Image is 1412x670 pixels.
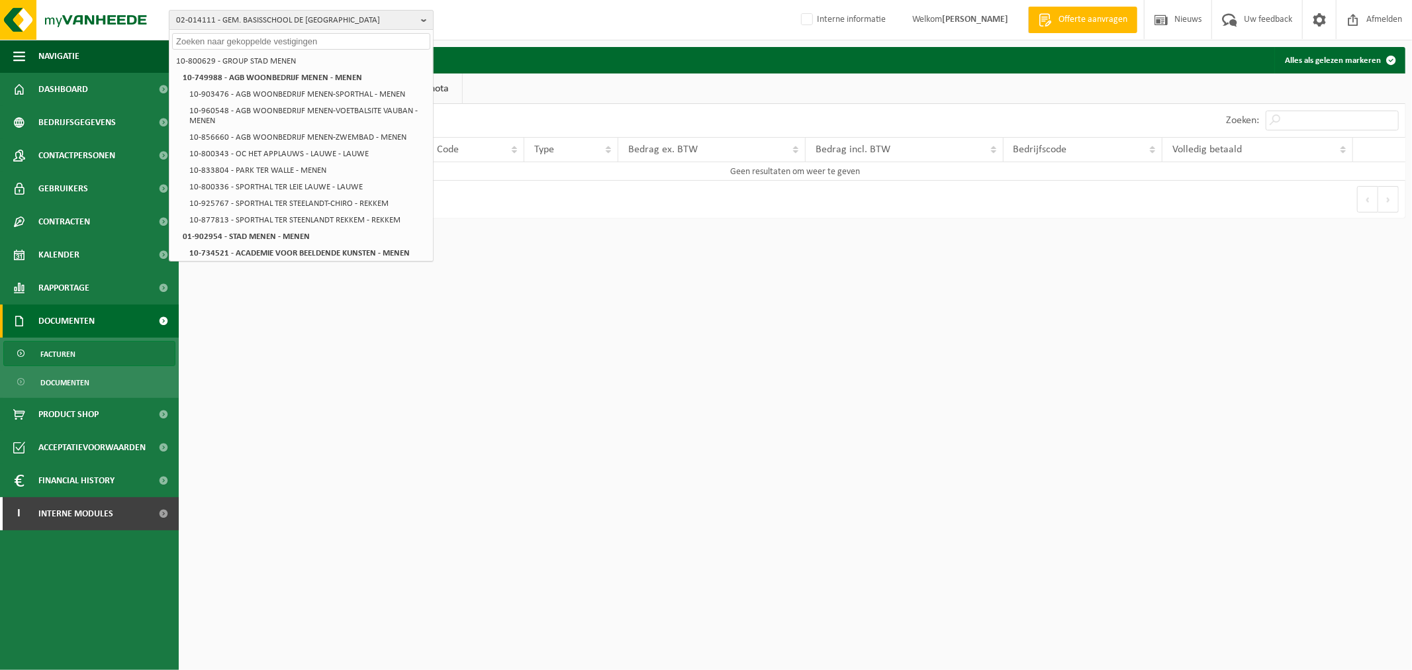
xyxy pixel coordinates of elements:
li: 10-903476 - AGB WOONBEDRIJF MENEN-SPORTHAL - MENEN [185,86,430,103]
span: Documenten [40,370,89,395]
li: 10-800336 - SPORTHAL TER LEIE LAUWE - LAUWE [185,179,430,195]
li: 10-925767 - SPORTHAL TER STEELANDT-CHIRO - REKKEM [185,195,430,212]
li: 10-877813 - SPORTHAL TER STEENLANDT REKKEM - REKKEM [185,212,430,228]
strong: 10-734521 - ACADEMIE VOOR BEELDENDE KUNSTEN - MENEN [189,249,410,258]
input: Zoeken naar gekoppelde vestigingen [172,33,430,50]
span: Volledig betaald [1172,144,1242,155]
button: Alles als gelezen markeren [1274,47,1404,73]
span: Kalender [38,238,79,271]
span: Facturen [40,342,75,367]
button: Next [1378,186,1399,213]
button: 02-014111 - GEM. BASISSCHOOL DE [GEOGRAPHIC_DATA] [169,10,434,30]
li: 10-800629 - GROUP STAD MENEN [172,53,430,70]
span: Acceptatievoorwaarden [38,431,146,464]
span: Financial History [38,464,115,497]
li: 10-800343 - OC HET APPLAUWS - LAUWE - LAUWE [185,146,430,162]
span: Code [437,144,459,155]
span: Bedrag ex. BTW [628,144,698,155]
span: Documenten [38,305,95,338]
span: Interne modules [38,497,113,530]
button: Previous [1357,186,1378,213]
label: Zoeken: [1226,116,1259,126]
span: I [13,497,25,530]
span: Gebruikers [38,172,88,205]
li: 10-833804 - PARK TER WALLE - MENEN [185,162,430,179]
span: Offerte aanvragen [1055,13,1131,26]
span: Rapportage [38,271,89,305]
li: 10-856660 - AGB WOONBEDRIJF MENEN-ZWEMBAD - MENEN [185,129,430,146]
strong: 10-749988 - AGB WOONBEDRIJF MENEN - MENEN [183,73,362,82]
span: Navigatie [38,40,79,73]
span: Contracten [38,205,90,238]
li: 10-960548 - AGB WOONBEDRIJF MENEN-VOETBALSITE VAUBAN - MENEN [185,103,430,129]
label: Interne informatie [798,10,886,30]
span: Type [534,144,554,155]
a: Offerte aanvragen [1028,7,1137,33]
span: Dashboard [38,73,88,106]
strong: 01-902954 - STAD MENEN - MENEN [183,232,310,241]
td: Geen resultaten om weer te geven [185,162,1405,181]
span: Bedrijfscode [1013,144,1067,155]
span: Contactpersonen [38,139,115,172]
span: Bedrijfsgegevens [38,106,116,139]
span: Bedrag incl. BTW [816,144,890,155]
a: Documenten [3,369,175,395]
span: Product Shop [38,398,99,431]
span: 02-014111 - GEM. BASISSCHOOL DE [GEOGRAPHIC_DATA] [176,11,416,30]
a: Facturen [3,341,175,366]
strong: [PERSON_NAME] [942,15,1008,24]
